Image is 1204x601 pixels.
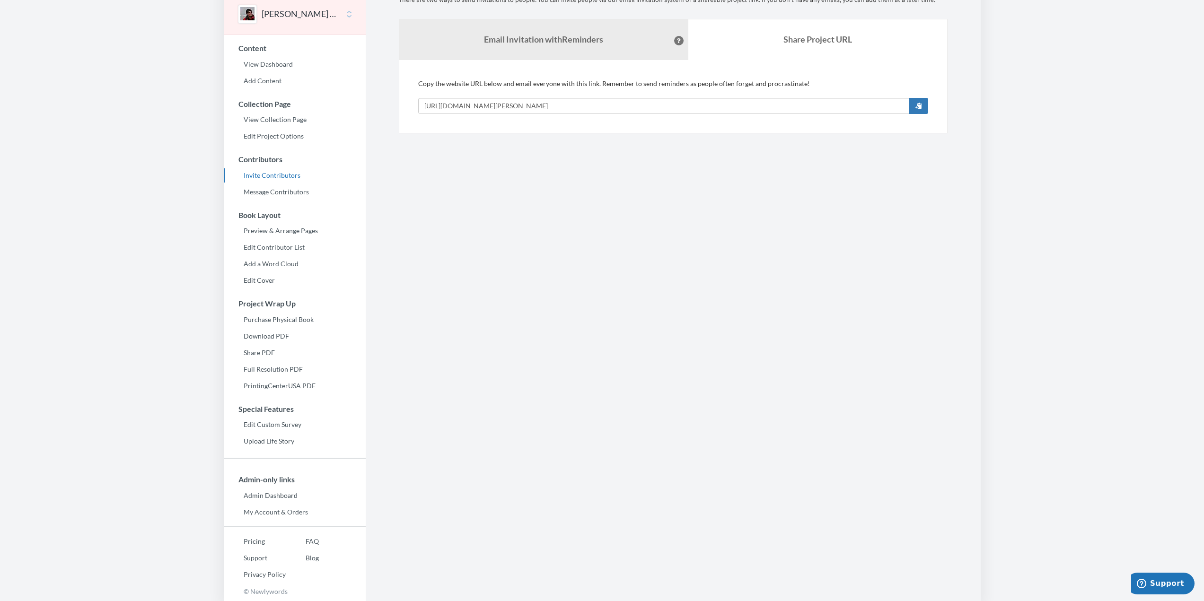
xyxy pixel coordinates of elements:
a: Purchase Physical Book [224,313,366,327]
a: Invite Contributors [224,168,366,183]
h3: Contributors [224,155,366,164]
a: Edit Contributor List [224,240,366,254]
strong: Email Invitation with Reminders [484,34,603,44]
a: Message Contributors [224,185,366,199]
h3: Project Wrap Up [224,299,366,308]
b: Share Project URL [783,34,852,44]
a: Upload Life Story [224,434,366,448]
iframe: Opens a widget where you can chat to one of our agents [1131,573,1195,596]
a: Edit Cover [224,273,366,287]
a: Add Content [224,74,366,88]
a: Blog [286,551,319,565]
h3: Collection Page [224,100,366,108]
h3: Special Features [224,405,366,413]
a: Support [224,551,286,565]
a: Edit Custom Survey [224,418,366,432]
a: Share PDF [224,346,366,360]
h3: Book Layout [224,211,366,219]
h3: Content [224,44,366,52]
a: Preview & Arrange Pages [224,224,366,238]
a: View Collection Page [224,113,366,127]
a: Edit Project Options [224,129,366,143]
a: Full Resolution PDF [224,362,366,376]
a: Add a Word Cloud [224,257,366,271]
button: [PERSON_NAME] 70th Birthday [262,8,338,20]
a: My Account & Orders [224,505,366,519]
h3: Admin-only links [224,475,366,484]
a: Admin Dashboard [224,488,366,503]
a: FAQ [286,534,319,549]
a: Pricing [224,534,286,549]
div: Copy the website URL below and email everyone with this link. Remember to send reminders as peopl... [418,79,928,114]
a: Download PDF [224,329,366,343]
a: PrintingCenterUSA PDF [224,379,366,393]
a: View Dashboard [224,57,366,71]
